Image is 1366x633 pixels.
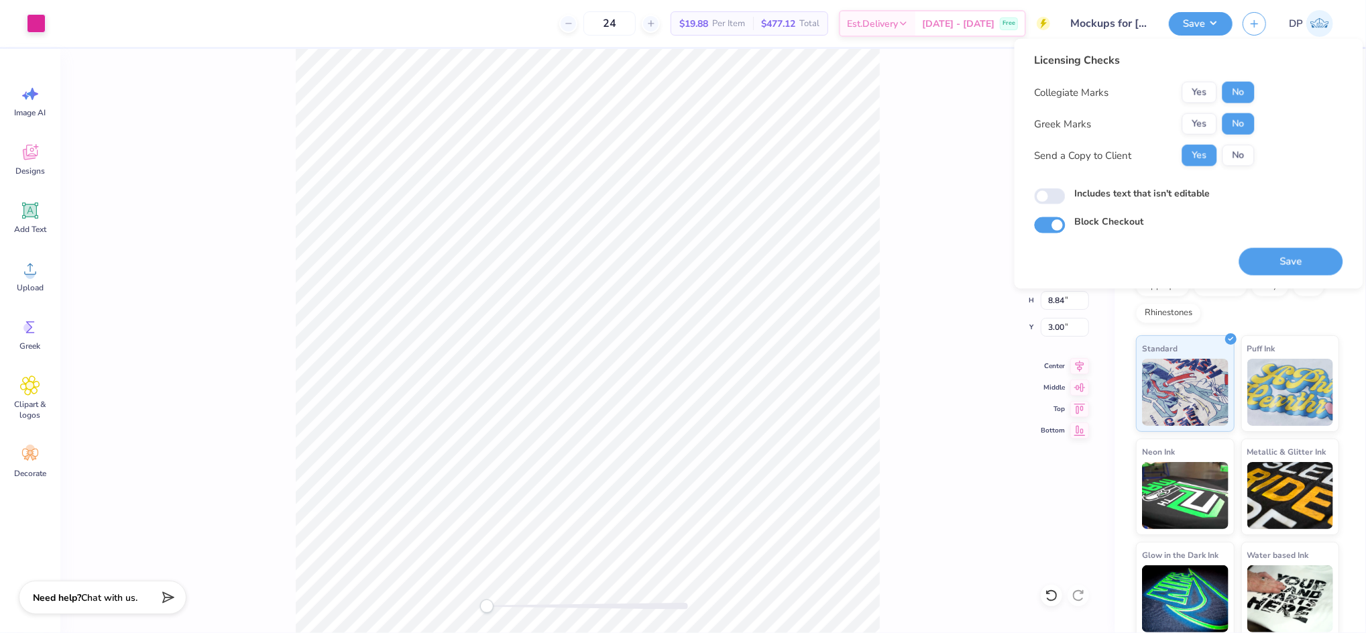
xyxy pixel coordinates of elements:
span: $477.12 [761,17,795,31]
img: Puff Ink [1247,359,1334,426]
div: Accessibility label [480,599,494,613]
span: Bottom [1041,425,1065,436]
div: Greek Marks [1035,116,1092,131]
span: Glow in the Dark Ink [1142,548,1218,562]
span: Middle [1041,382,1065,393]
img: Neon Ink [1142,462,1229,529]
span: Image AI [15,107,46,118]
button: Yes [1182,82,1217,103]
div: Licensing Checks [1035,52,1255,68]
span: Est. Delivery [847,17,898,31]
button: No [1222,113,1255,135]
strong: Need help? [33,591,81,604]
span: Center [1041,361,1065,371]
img: Standard [1142,359,1229,426]
span: DP [1289,16,1303,32]
span: Water based Ink [1247,548,1309,562]
span: Add Text [14,224,46,235]
span: Neon Ink [1142,445,1175,459]
label: Block Checkout [1075,215,1144,229]
button: Save [1239,248,1343,276]
span: Puff Ink [1247,341,1275,355]
img: Glow in the Dark Ink [1142,565,1229,632]
div: Rhinestones [1136,303,1201,323]
div: Send a Copy to Client [1035,148,1132,163]
a: DP [1283,10,1339,37]
input: Untitled Design [1060,10,1159,37]
label: Includes text that isn't editable [1075,186,1210,200]
span: Total [799,17,819,31]
button: Yes [1182,113,1217,135]
div: Collegiate Marks [1035,84,1109,100]
span: Per Item [712,17,745,31]
span: Metallic & Glitter Ink [1247,445,1326,459]
img: Darlene Padilla [1306,10,1333,37]
span: Designs [15,166,45,176]
span: Standard [1142,341,1178,355]
span: Chat with us. [81,591,137,604]
span: Free [1003,19,1015,28]
span: Greek [20,341,41,351]
span: [DATE] - [DATE] [922,17,994,31]
button: Yes [1182,145,1217,166]
span: Top [1041,404,1065,414]
button: Save [1169,12,1233,36]
img: Metallic & Glitter Ink [1247,462,1334,529]
img: Water based Ink [1247,565,1334,632]
span: Clipart & logos [8,399,52,420]
input: – – [583,11,636,36]
span: Upload [17,282,44,293]
button: No [1222,145,1255,166]
span: Decorate [14,468,46,479]
span: $19.88 [679,17,708,31]
button: No [1222,82,1255,103]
